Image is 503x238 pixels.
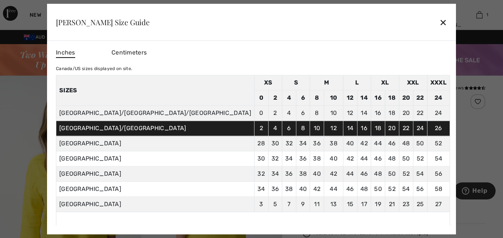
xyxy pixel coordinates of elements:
td: 28 [254,136,268,151]
td: 15 [343,197,357,212]
td: 9 [296,197,310,212]
td: 18 [385,106,399,121]
td: 48 [385,151,399,166]
td: 8 [310,90,324,106]
td: 30 [254,151,268,166]
td: 54 [427,151,450,166]
td: XS [254,75,282,90]
td: XXL [399,75,427,90]
div: [PERSON_NAME] Size Guide [56,19,150,26]
td: 18 [371,121,385,136]
td: 6 [282,121,296,136]
td: 40 [296,182,310,197]
td: 11 [310,197,324,212]
div: Canada/US sizes displayed on site. [56,65,450,72]
td: [GEOGRAPHIC_DATA] [56,136,254,151]
td: 8 [296,121,310,136]
td: 42 [324,166,343,182]
td: 40 [343,136,357,151]
span: Help [17,5,32,12]
td: 40 [324,151,343,166]
td: 34 [296,136,310,151]
td: 54 [399,182,413,197]
td: 54 [413,166,427,182]
td: 36 [310,136,324,151]
td: 20 [399,106,413,121]
td: 34 [282,151,296,166]
td: 52 [385,182,399,197]
td: 38 [296,166,310,182]
td: 30 [268,136,282,151]
td: 23 [399,197,413,212]
td: 42 [357,136,371,151]
td: 48 [357,182,371,197]
td: 16 [371,106,385,121]
td: 32 [282,136,296,151]
td: 8 [310,106,324,121]
td: 36 [268,182,282,197]
td: 50 [399,151,413,166]
td: 2 [254,121,268,136]
td: 12 [343,90,357,106]
td: 52 [399,166,413,182]
td: [GEOGRAPHIC_DATA] [56,182,254,197]
td: 10 [324,106,343,121]
td: 5 [268,197,282,212]
td: 13 [324,197,343,212]
td: 38 [310,151,324,166]
td: 25 [413,197,427,212]
td: [GEOGRAPHIC_DATA]/[GEOGRAPHIC_DATA]/[GEOGRAPHIC_DATA] [56,106,254,121]
td: 22 [413,90,427,106]
td: 46 [357,166,371,182]
td: 24 [413,121,427,136]
td: 0 [254,106,268,121]
td: [GEOGRAPHIC_DATA] [56,197,254,212]
td: 50 [385,166,399,182]
td: 14 [357,106,371,121]
td: 46 [371,151,385,166]
td: 26 [427,121,450,136]
td: 44 [371,136,385,151]
td: 36 [296,151,310,166]
td: 46 [385,136,399,151]
td: 21 [385,197,399,212]
span: Centimeters [111,49,147,56]
td: 20 [385,121,399,136]
td: 24 [427,106,450,121]
td: 44 [343,166,357,182]
td: 18 [385,90,399,106]
td: 6 [296,90,310,106]
td: [GEOGRAPHIC_DATA] [56,166,254,182]
td: 2 [268,90,282,106]
td: 38 [324,136,343,151]
td: 32 [254,166,268,182]
td: 34 [254,182,268,197]
td: 22 [399,121,413,136]
td: 44 [357,151,371,166]
td: 50 [371,182,385,197]
td: S [282,75,310,90]
td: 58 [427,182,450,197]
td: 14 [357,90,371,106]
td: M [310,75,343,90]
td: 16 [371,90,385,106]
td: 27 [427,197,450,212]
td: 12 [343,106,357,121]
td: 44 [324,182,343,197]
td: 22 [413,106,427,121]
td: 36 [282,166,296,182]
td: [GEOGRAPHIC_DATA] [56,151,254,166]
td: 14 [343,121,357,136]
td: 7 [282,197,296,212]
td: 12 [324,121,343,136]
span: Inches [56,48,75,58]
td: 52 [413,151,427,166]
td: 32 [268,151,282,166]
td: 20 [399,90,413,106]
td: L [343,75,371,90]
td: 40 [310,166,324,182]
th: Sizes [56,75,254,106]
td: 56 [413,182,427,197]
td: 0 [254,90,268,106]
td: 52 [427,136,450,151]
